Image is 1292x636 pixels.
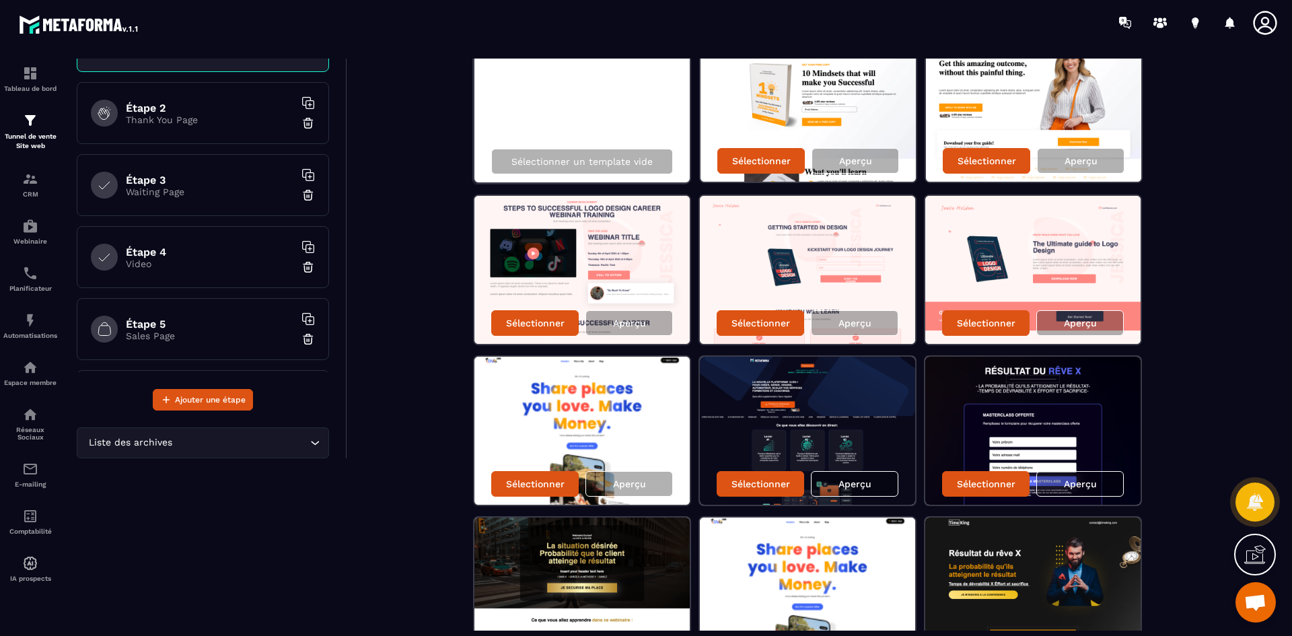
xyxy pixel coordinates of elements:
h6: Étape 4 [126,246,294,258]
img: image [700,196,915,344]
div: Search for option [77,427,329,458]
img: logo [19,12,140,36]
a: formationformationCRM [3,161,57,208]
p: Sélectionner [506,318,565,328]
a: automationsautomationsAutomatisations [3,302,57,349]
img: scheduler [22,265,38,281]
p: Video [126,258,294,269]
h6: Étape 2 [126,102,294,114]
img: accountant [22,508,38,524]
p: Thank You Page [126,114,294,125]
img: image [925,357,1141,505]
img: image [700,357,915,505]
p: Comptabilité [3,528,57,535]
img: formation [22,112,38,129]
p: Réseaux Sociaux [3,426,57,441]
img: image [474,196,690,344]
p: Tableau de bord [3,85,57,92]
p: Webinaire [3,238,57,245]
p: Aperçu [838,318,871,328]
p: Waiting Page [126,186,294,197]
a: social-networksocial-networkRéseaux Sociaux [3,396,57,451]
a: Ouvrir le chat [1235,582,1276,623]
p: Sélectionner [731,318,790,328]
img: image [926,34,1141,182]
a: accountantaccountantComptabilité [3,498,57,545]
p: Aperçu [839,155,872,166]
p: E-mailing [3,481,57,488]
p: Sélectionner [957,318,1015,328]
p: Planificateur [3,285,57,292]
button: Ajouter une étape [153,389,253,411]
a: formationformationTunnel de vente Site web [3,102,57,161]
p: CRM [3,190,57,198]
a: schedulerschedulerPlanificateur [3,255,57,302]
img: image [925,196,1141,344]
p: Sélectionner [957,479,1015,489]
img: social-network [22,407,38,423]
p: Aperçu [613,479,646,489]
p: Aperçu [838,479,871,489]
p: Sélectionner [506,479,565,489]
span: Liste des archives [85,435,175,450]
img: automations [22,555,38,571]
p: Sélectionner [732,155,791,166]
img: formation [22,65,38,81]
img: image [474,357,690,505]
p: Automatisations [3,332,57,339]
h6: Étape 5 [126,318,294,330]
p: Aperçu [613,318,646,328]
p: Espace membre [3,379,57,386]
p: IA prospects [3,575,57,582]
p: Sélectionner [958,155,1016,166]
img: email [22,461,38,477]
input: Search for option [175,435,307,450]
p: Sales Page [126,330,294,341]
p: Tunnel de vente Site web [3,132,57,151]
img: trash [301,260,315,274]
img: formation [22,171,38,187]
p: Sélectionner [731,479,790,489]
a: automationsautomationsWebinaire [3,208,57,255]
img: trash [301,332,315,346]
p: Aperçu [1064,479,1097,489]
img: automations [22,218,38,234]
span: Ajouter une étape [175,393,246,407]
a: automationsautomationsEspace membre [3,349,57,396]
p: Aperçu [1064,318,1097,328]
img: automations [22,312,38,328]
img: automations [22,359,38,376]
p: Aperçu [1065,155,1098,166]
a: formationformationTableau de bord [3,55,57,102]
img: trash [301,188,315,202]
a: emailemailE-mailing [3,451,57,498]
img: image [701,34,916,182]
img: trash [301,116,315,130]
p: Sélectionner un template vide [511,156,653,167]
h6: Étape 3 [126,174,294,186]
